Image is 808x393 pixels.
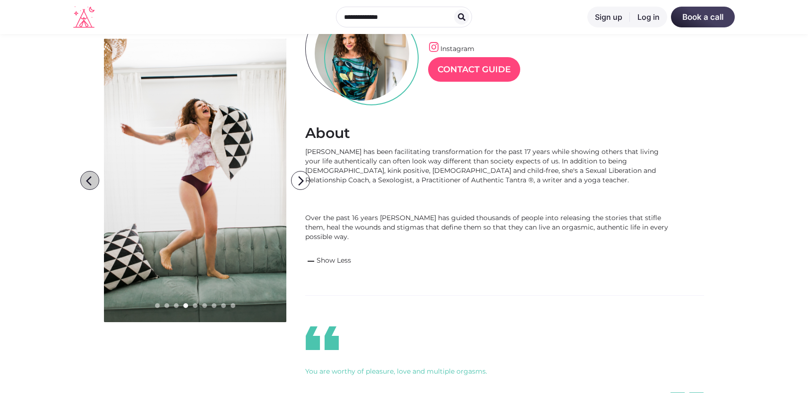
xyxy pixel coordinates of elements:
span: remove [305,256,317,267]
a: removeShow Less [305,256,674,267]
a: Contact Guide [428,57,520,82]
i: arrow_back_ios [82,171,101,190]
i: format_quote [294,324,351,352]
a: Instagram [428,44,474,53]
a: Log in [630,7,667,27]
a: Sign up [587,7,630,27]
h2: About [305,124,704,142]
div: You are worthy of pleasure, love and multiple orgasms. [305,367,704,376]
a: Book a call [671,7,735,27]
i: arrow_forward_ios [292,171,310,190]
div: [PERSON_NAME] has been facilitating transformation for the past 17 years while showing others tha... [305,147,674,241]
